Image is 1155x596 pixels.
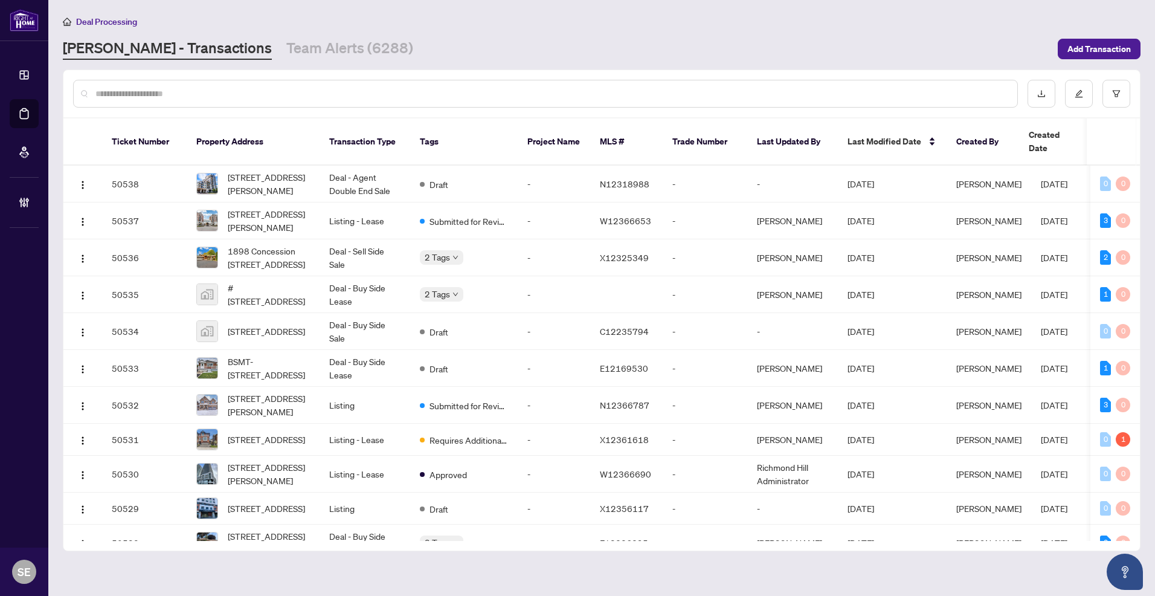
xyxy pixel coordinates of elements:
button: Logo [73,248,92,267]
td: - [747,493,838,525]
span: home [63,18,71,26]
span: Submitted for Review [430,399,508,412]
td: - [518,525,590,562]
div: 2 [1100,250,1111,265]
span: E12169530 [600,363,648,374]
span: SE [18,563,31,580]
span: [STREET_ADDRESS][PERSON_NAME] [228,170,310,197]
span: down [452,540,458,546]
td: - [663,387,747,424]
span: BSMT-[STREET_ADDRESS] [228,355,310,381]
span: W12366690 [600,468,651,479]
td: - [747,166,838,202]
span: Deal Processing [76,16,137,27]
img: thumbnail-img [197,464,217,484]
button: Logo [73,464,92,484]
th: Last Modified Date [838,118,947,166]
div: 0 [1116,177,1130,191]
span: 2 Tags [425,287,450,301]
span: [STREET_ADDRESS][PERSON_NAME] [228,461,310,487]
img: Logo [78,539,88,549]
img: Logo [78,291,88,300]
button: Open asap [1107,554,1143,590]
td: - [663,239,747,276]
div: 2 [1100,536,1111,550]
td: Listing [320,493,410,525]
span: [DATE] [1041,503,1067,514]
span: Requires Additional Docs [430,433,508,447]
button: Logo [73,322,92,341]
span: [DATE] [1041,289,1067,300]
th: Created By [947,118,1019,166]
td: Deal - Buy Side Lease [320,350,410,387]
div: 0 [1100,432,1111,447]
td: - [518,387,590,424]
div: 0 [1100,467,1111,481]
img: thumbnail-img [197,358,217,378]
span: [DATE] [1041,537,1067,548]
button: edit [1065,80,1093,108]
td: - [663,350,747,387]
td: [PERSON_NAME] [747,239,838,276]
button: Logo [73,430,92,449]
td: - [518,276,590,313]
th: MLS # [590,118,663,166]
div: 3 [1100,398,1111,412]
span: [DATE] [848,215,874,226]
th: Transaction Type [320,118,410,166]
span: [STREET_ADDRESS] [228,502,305,515]
span: [DATE] [848,363,874,374]
div: 0 [1116,287,1130,302]
span: [PERSON_NAME] [956,434,1021,445]
td: Listing - Lease [320,202,410,239]
span: Last Modified Date [848,135,921,148]
img: Logo [78,401,88,411]
td: - [518,239,590,276]
span: [PERSON_NAME] [956,537,1021,548]
td: - [663,202,747,239]
img: Logo [78,364,88,374]
th: Last Updated By [747,118,838,166]
span: [STREET_ADDRESS][PERSON_NAME] [228,392,310,418]
span: 1898 Concession [STREET_ADDRESS] [228,244,310,271]
td: - [518,424,590,456]
button: Logo [73,211,92,230]
span: Draft [430,325,448,338]
span: Draft [430,362,448,375]
img: Logo [78,217,88,227]
td: 50536 [102,239,187,276]
span: [DATE] [1041,400,1067,410]
span: download [1037,89,1046,98]
span: [DATE] [848,503,874,514]
span: N12366787 [600,400,649,410]
span: Add Transaction [1067,39,1131,59]
div: 1 [1100,361,1111,375]
span: Draft [430,178,448,191]
button: Logo [73,174,92,193]
td: - [663,276,747,313]
span: X12356117 [600,503,649,514]
img: thumbnail-img [197,533,217,553]
button: Logo [73,358,92,378]
span: [DATE] [848,252,874,263]
img: thumbnail-img [197,210,217,231]
td: 50538 [102,166,187,202]
span: [PERSON_NAME] [956,400,1021,410]
img: thumbnail-img [197,284,217,305]
td: Listing [320,387,410,424]
span: X12325349 [600,252,649,263]
div: 0 [1116,536,1130,550]
span: Draft [430,502,448,516]
div: 0 [1116,213,1130,228]
img: thumbnail-img [197,429,217,450]
td: Listing - Lease [320,456,410,493]
td: 50529 [102,493,187,525]
a: [PERSON_NAME] - Transactions [63,38,272,60]
button: download [1028,80,1055,108]
span: [PERSON_NAME] [956,468,1021,479]
img: Logo [78,180,88,190]
img: Logo [78,470,88,480]
button: Logo [73,499,92,518]
button: Add Transaction [1058,39,1141,59]
td: 50533 [102,350,187,387]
